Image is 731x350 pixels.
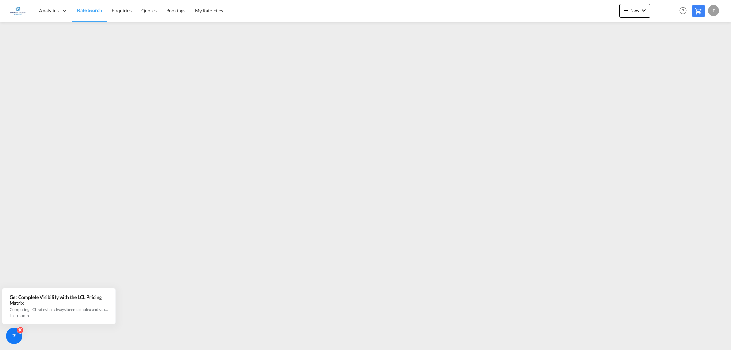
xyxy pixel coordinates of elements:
[10,3,26,19] img: e1326340b7c511ef854e8d6a806141ad.jpg
[39,7,59,14] span: Analytics
[622,6,630,14] md-icon: icon-plus 400-fg
[639,6,648,14] md-icon: icon-chevron-down
[141,8,156,13] span: Quotes
[195,8,223,13] span: My Rate Files
[166,8,185,13] span: Bookings
[708,5,719,16] div: F
[622,8,648,13] span: New
[112,8,132,13] span: Enquiries
[77,7,102,13] span: Rate Search
[677,5,689,16] span: Help
[677,5,692,17] div: Help
[619,4,650,18] button: icon-plus 400-fgNewicon-chevron-down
